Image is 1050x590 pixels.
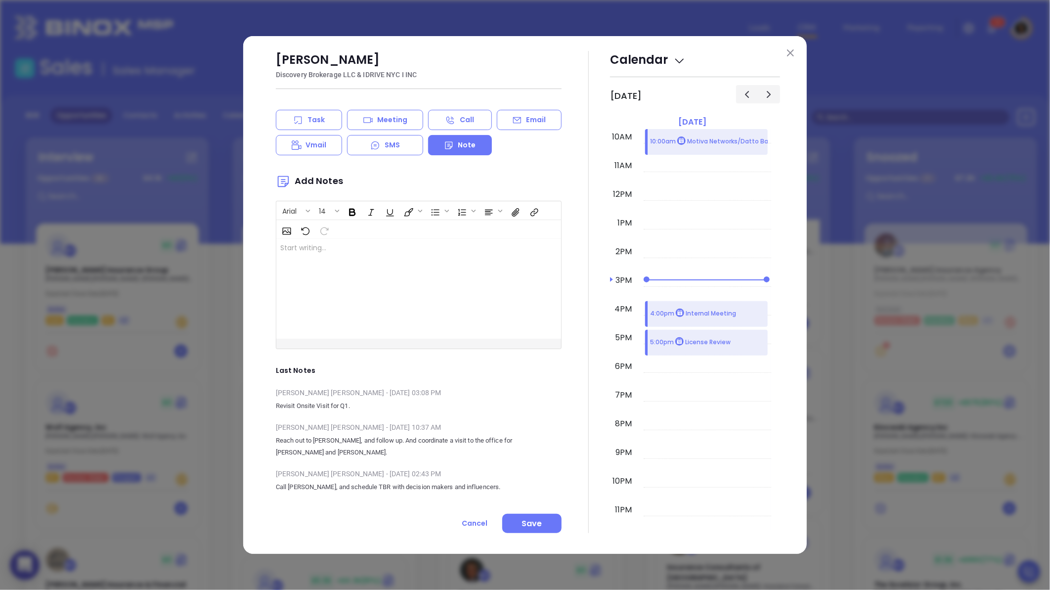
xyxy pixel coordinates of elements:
span: Underline [380,202,398,219]
img: close modal [787,49,794,56]
span: Italic [361,202,379,219]
div: 2pm [613,246,634,258]
span: Font family [277,202,312,219]
span: Arial [277,206,302,213]
p: 4:00pm Internal Meeting [650,309,736,319]
div: 1pm [615,217,634,229]
p: Task [307,115,325,125]
p: Add Notes [276,170,562,193]
span: Redo [314,221,332,238]
span: Insert Files [506,202,524,219]
p: Reach out to [PERSON_NAME], and follow up. And coordinate a visit to the office for [PERSON_NAME]... [276,435,562,458]
span: Calendar [610,51,686,68]
div: 7pm [613,389,634,401]
p: Call [PERSON_NAME], and schedule TBR with decision makers and influencers. [276,481,562,493]
span: Bold [343,202,360,219]
div: [PERSON_NAME] [PERSON_NAME] [DATE] 02:43 PM [276,466,562,481]
div: Save [502,514,562,533]
span: - [386,470,388,478]
div: 5pm [613,332,634,344]
p: SMS [385,140,400,150]
div: 11am [612,160,634,172]
span: Insert Image [277,221,295,238]
div: 12pm [611,188,634,200]
p: Vmail [306,140,327,150]
div: 6pm [613,361,634,372]
p: Email [526,115,546,125]
div: [PERSON_NAME] [PERSON_NAME] [DATE] 03:08 PM [276,385,562,400]
p: Note [458,140,476,150]
span: - [386,389,388,397]
p: 10:00am Motiva Networks/Datto Backupify Price Review [650,136,829,147]
span: Align [479,202,505,219]
span: 14 [314,206,331,213]
span: - [386,423,388,431]
p: 5:00pm License Review [650,337,731,348]
p: Call [460,115,474,125]
span: Insert Ordered List [452,202,478,219]
span: Font size [313,202,342,219]
div: 11pm [613,504,634,516]
p: Meeting [377,115,408,125]
div: 9pm [613,447,634,458]
span: Undo [296,221,313,238]
button: 14 [314,202,333,219]
a: [DATE] [676,115,708,129]
button: Next day [758,85,780,103]
p: Discovery Brokerage LLC & IDRIVE NYC I INC [276,69,562,81]
div: 10am [610,131,634,143]
button: Previous day [736,85,758,103]
button: Arial [277,202,304,219]
div: [PERSON_NAME] [PERSON_NAME] [DATE] 10:37 AM [276,420,562,435]
p: Revisit Onsite Visit for Q1. [276,400,562,412]
div: 10pm [611,475,634,487]
div: 8pm [613,418,634,430]
p: [PERSON_NAME] [276,51,562,69]
div: 4pm [612,303,634,315]
span: Fill color or set the text color [399,202,425,219]
div: 3pm [613,274,634,286]
p: Last Notes [276,364,562,377]
span: Insert Unordered List [426,202,451,219]
span: Insert link [525,202,542,219]
div: Cancel [462,519,487,533]
h2: [DATE] [610,91,642,101]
